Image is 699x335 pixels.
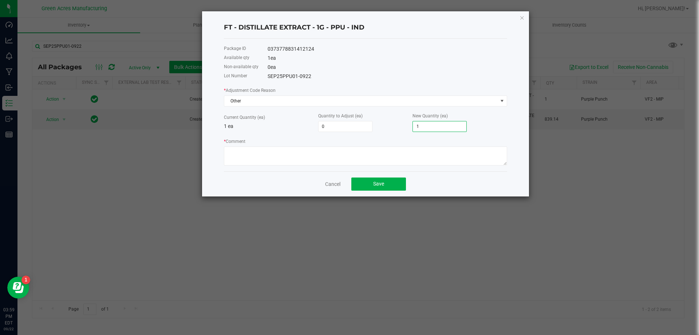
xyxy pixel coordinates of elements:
[268,73,507,80] div: SEP25PPU01-0922
[351,178,406,191] button: Save
[412,113,448,119] label: New Quantity (ea)
[224,114,265,121] label: Current Quantity (ea)
[318,113,363,119] label: Quantity to Adjust (ea)
[224,45,246,52] label: Package ID
[319,121,372,132] input: 0
[224,87,276,94] label: Adjustment Code Reason
[373,181,384,187] span: Save
[224,138,245,145] label: Comment
[224,54,249,61] label: Available qty
[270,64,276,70] span: ea
[7,277,29,299] iframe: Resource center
[268,45,507,53] div: 0373778831412124
[224,63,258,70] label: Non-available qty
[224,23,507,32] h4: FT - DISTILLATE EXTRACT - 1G - PPU - IND
[224,122,318,130] p: 1 ea
[268,54,507,62] div: 1
[325,180,340,188] a: Cancel
[224,73,247,79] label: Lot Number
[21,276,30,284] iframe: Resource center unread badge
[224,96,498,106] span: Other
[268,63,507,71] div: 0
[413,121,466,132] input: 0
[270,55,276,61] span: ea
